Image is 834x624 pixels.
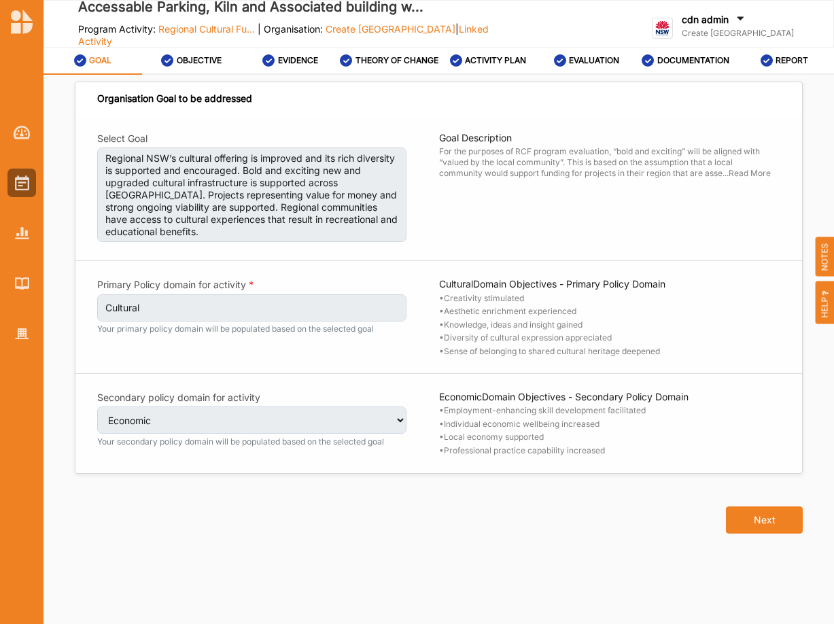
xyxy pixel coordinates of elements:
a: Activities [7,169,36,197]
span: Regional Cultural Fu... [158,23,255,35]
img: logo [652,18,673,39]
a: Reports [7,219,36,247]
label: Create [GEOGRAPHIC_DATA] [682,28,794,39]
a: Organisation [7,319,36,348]
label: DOCUMENTATION [657,55,729,66]
button: Next [726,506,803,534]
img: logo [11,10,33,34]
label: EVALUATION [569,55,619,66]
label: cdn admin [682,14,729,26]
label: Program Activity: | Organisation: | [78,23,520,48]
label: GOAL [89,55,111,66]
img: Reports [15,227,29,239]
a: Dashboard [7,118,36,147]
label: REPORT [776,55,808,66]
label: THEORY OF CHANGE [355,55,438,66]
img: Library [15,277,29,289]
span: Create [GEOGRAPHIC_DATA] [326,23,455,35]
a: Library [7,269,36,298]
label: OBJECTIVE [177,55,222,66]
img: Organisation [15,328,29,340]
div: Organisation Goal to be addressed [97,92,252,105]
label: EVIDENCE [278,55,318,66]
img: Activities [15,175,29,190]
label: ACTIVITY PLAN [465,55,526,66]
span: Linked Activity [78,23,489,47]
img: Dashboard [14,126,31,139]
